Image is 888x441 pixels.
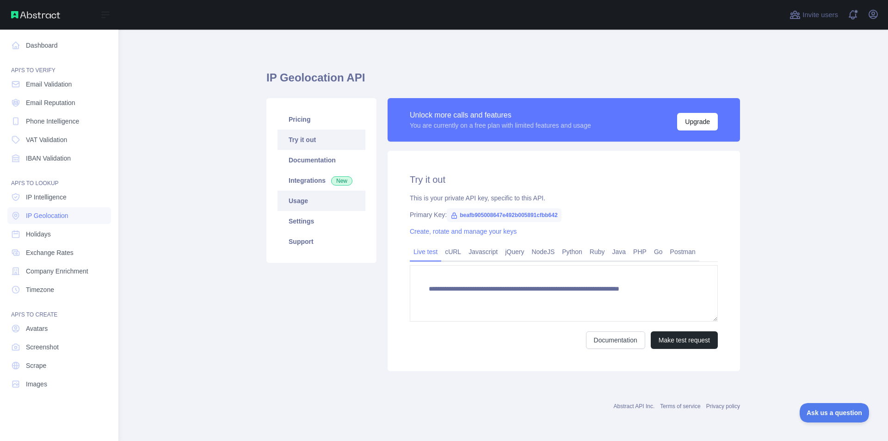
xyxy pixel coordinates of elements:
a: Email Reputation [7,94,111,111]
a: NodeJS [528,244,558,259]
button: Upgrade [677,113,718,130]
a: Postman [666,244,699,259]
a: Documentation [586,331,645,349]
img: Abstract API [11,11,60,19]
span: Images [26,379,47,389]
a: IBAN Validation [7,150,111,167]
span: Company Enrichment [26,267,88,276]
h1: IP Geolocation API [266,70,740,93]
iframe: Toggle Customer Support [800,403,869,422]
a: Usage [277,191,365,211]
span: Email Reputation [26,98,75,107]
div: API'S TO LOOKUP [7,168,111,187]
a: Create, rotate and manage your keys [410,228,517,235]
a: Scrape [7,357,111,374]
a: Ruby [586,244,609,259]
div: Primary Key: [410,210,718,219]
a: VAT Validation [7,131,111,148]
a: jQuery [501,244,528,259]
a: Company Enrichment [7,263,111,280]
a: Documentation [277,150,365,170]
a: Try it out [277,130,365,150]
span: VAT Validation [26,135,67,144]
h2: Try it out [410,173,718,186]
span: Timezone [26,285,54,294]
div: This is your private API key, specific to this API. [410,193,718,203]
span: Email Validation [26,80,72,89]
a: Dashboard [7,37,111,54]
span: Screenshot [26,342,59,352]
a: Images [7,376,111,392]
span: Invite users [802,10,838,20]
a: Timezone [7,281,111,298]
a: Live test [410,244,441,259]
span: Exchange Rates [26,248,74,257]
span: beafb905008647e492b005891cfbb642 [447,208,561,222]
a: cURL [441,244,465,259]
a: Email Validation [7,76,111,93]
a: Python [558,244,586,259]
span: Holidays [26,230,51,239]
a: Settings [277,211,365,231]
a: PHP [629,244,650,259]
a: Go [650,244,666,259]
a: Support [277,231,365,252]
a: Abstract API Inc. [614,403,655,410]
a: Avatars [7,320,111,337]
span: IP Geolocation [26,211,68,220]
span: Avatars [26,324,48,333]
span: IP Intelligence [26,193,67,202]
span: Scrape [26,361,46,370]
span: Phone Intelligence [26,117,79,126]
a: Pricing [277,109,365,130]
a: Javascript [465,244,501,259]
a: Screenshot [7,339,111,355]
div: API'S TO VERIFY [7,56,111,74]
a: Terms of service [660,403,700,410]
div: Unlock more calls and features [410,110,591,121]
a: IP Geolocation [7,207,111,224]
div: You are currently on a free plan with limited features and usage [410,121,591,130]
a: Holidays [7,226,111,242]
a: IP Intelligence [7,189,111,205]
button: Make test request [651,331,718,349]
a: Phone Intelligence [7,113,111,130]
span: IBAN Validation [26,154,71,163]
a: Java [609,244,630,259]
a: Privacy policy [706,403,740,410]
button: Invite users [788,7,840,22]
a: Exchange Rates [7,244,111,261]
div: API'S TO CREATE [7,300,111,318]
a: Integrations New [277,170,365,191]
span: New [331,176,352,186]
